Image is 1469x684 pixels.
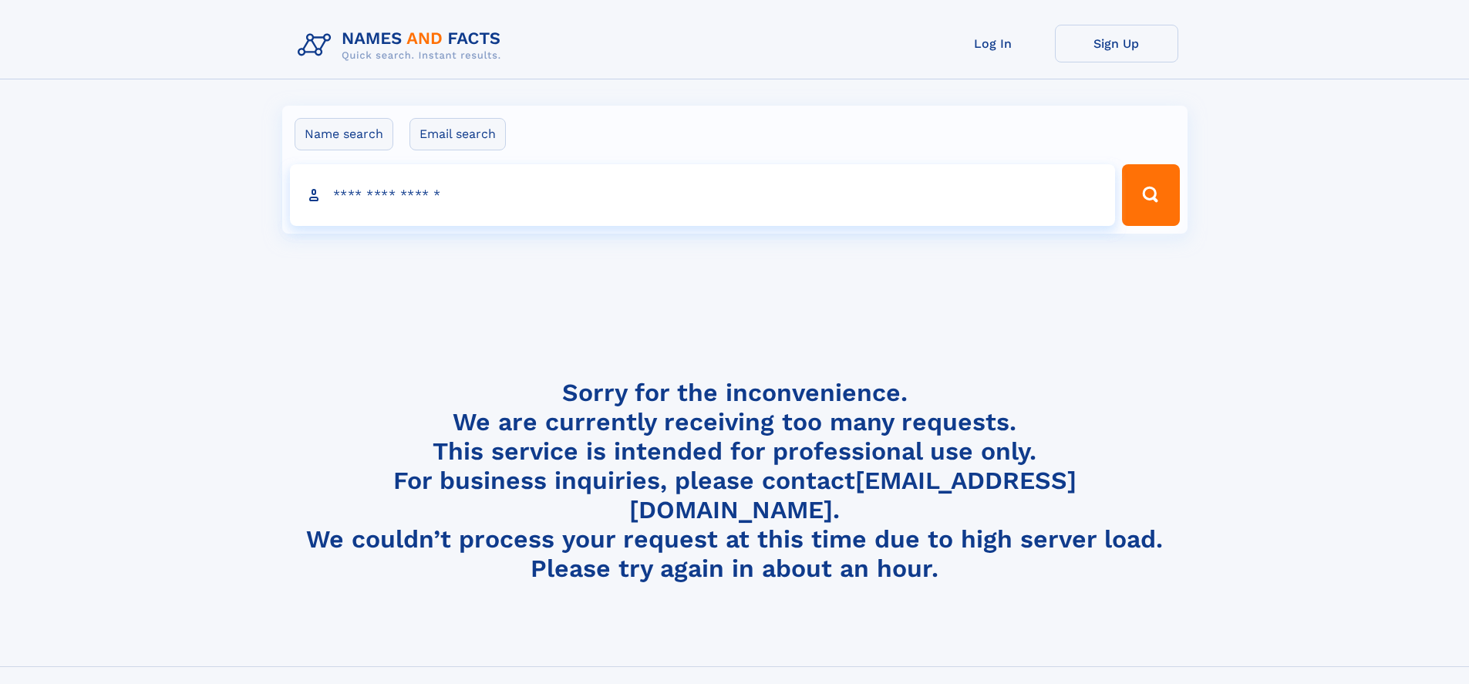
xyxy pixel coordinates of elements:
[932,25,1055,62] a: Log In
[291,378,1178,584] h4: Sorry for the inconvenience. We are currently receiving too many requests. This service is intend...
[291,25,514,66] img: Logo Names and Facts
[409,118,506,150] label: Email search
[629,466,1076,524] a: [EMAIL_ADDRESS][DOMAIN_NAME]
[295,118,393,150] label: Name search
[1122,164,1179,226] button: Search Button
[290,164,1116,226] input: search input
[1055,25,1178,62] a: Sign Up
